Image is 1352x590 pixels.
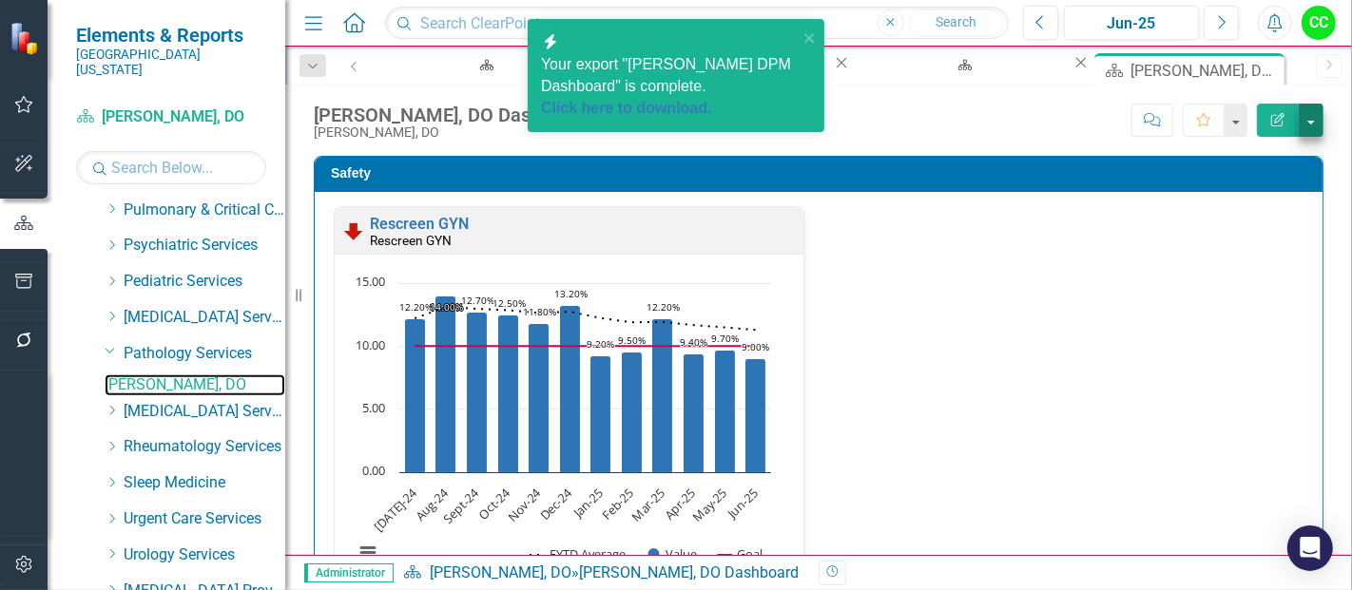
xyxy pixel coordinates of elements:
path: Jan-25, 9.2. Value. [590,355,611,472]
a: Pulmonary & Critical Care Services [124,200,285,221]
text: 9.40% [680,335,707,349]
text: Oct-24 [474,484,513,523]
a: Click here to download. [541,100,712,116]
text: Nov-24 [504,484,545,524]
text: 9.00% [742,340,769,353]
text: Mar-25 [628,485,667,524]
button: Show Value [648,546,698,562]
button: View chart menu, Chart [355,539,381,565]
a: Sleep Medicine [124,472,285,494]
div: Double-Click to Edit [334,206,804,588]
a: Urology Services [124,544,285,566]
text: Value [666,545,698,562]
text: 12.70% [461,294,494,307]
a: Psychiatric Services [124,235,285,257]
path: Apr-25, 9.4. Value. [684,353,705,472]
a: [PERSON_NAME], DO [430,563,571,581]
path: Mar-25, 12.2. Value. [652,318,673,472]
path: Sept-24, 12.7. Value. [467,312,488,472]
span: Elements & Reports [76,24,266,47]
div: [PERSON_NAME], DO [314,125,589,140]
button: Search [909,10,1004,36]
span: Your export "[PERSON_NAME] DPM Dashboard" is complete. [541,56,798,120]
div: Jun-25 [1071,12,1192,35]
button: Jun-25 [1064,6,1199,40]
a: [PERSON_NAME], DPM Dashboard [374,53,593,77]
a: [PERSON_NAME], DPM Dashboard [852,53,1072,77]
text: FYTD Average [550,545,626,562]
input: Search ClearPoint... [385,7,1009,40]
text: Jun-25 [723,485,761,523]
text: Apr-25 [661,485,699,523]
text: Goal [737,545,763,562]
path: Aug-24, 14. Value. [435,295,456,472]
text: 12.50% [493,296,526,310]
div: » [403,562,804,584]
input: Search Below... [76,151,266,184]
span: Search [936,14,976,29]
a: Pediatric Services [124,271,285,293]
a: [PERSON_NAME], DO [76,106,266,128]
text: Feb-25 [598,485,637,523]
a: [MEDICAL_DATA] Services [124,307,285,329]
div: [PERSON_NAME], DO Dashboard [314,105,589,125]
path: Dec-24, 13.2. Value. [560,305,581,472]
h3: Safety [331,166,1313,181]
small: Rescreen GYN [370,233,452,248]
text: 9.20% [587,337,614,351]
div: Chart. Highcharts interactive chart. [344,274,794,582]
a: Rescreen GYN [370,215,469,233]
path: Oct-24, 12.5. Value. [498,314,519,472]
path: Jul-24, 12.2. Value. [405,318,426,472]
div: [PERSON_NAME], DO Dashboard [1130,59,1280,83]
g: Value, series 2 of 3. Bar series with 12 bars. [405,295,766,472]
div: Open Intercom Messenger [1287,525,1333,571]
text: Aug-24 [412,484,452,523]
text: 12.20% [399,300,433,314]
text: 13.20% [554,287,588,300]
svg: Interactive chart [344,274,781,582]
path: Feb-25, 9.5. Value. [622,352,643,472]
text: 5.00 [362,399,385,416]
text: 0.00 [362,462,385,479]
button: CC [1302,6,1336,40]
button: Show FYTD Average [530,546,628,562]
text: 11.80% [523,305,556,318]
text: May-25 [689,485,730,525]
div: [PERSON_NAME], DPM Dashboard [869,71,1054,95]
text: 15.00 [356,273,385,290]
text: 12.20% [647,300,680,314]
img: ClearPoint Strategy [9,21,44,56]
span: Administrator [304,563,394,582]
a: [MEDICAL_DATA] Services [124,401,285,423]
button: Show Goal [718,546,763,562]
text: Dec-24 [536,484,576,523]
text: 14.00% [430,300,463,314]
path: May-25, 9.7. Value. [715,350,736,472]
small: [GEOGRAPHIC_DATA][US_STATE] [76,47,266,78]
button: close [803,27,817,48]
text: 10.00 [356,336,385,353]
path: Nov-24, 11.8. Value. [529,323,550,472]
path: Jun-25, 9. Value. [745,358,766,472]
a: Urgent Care Services [124,508,285,530]
text: Sept-24 [440,484,483,526]
a: Pathology Services [124,343,285,365]
div: [PERSON_NAME], DO Dashboard [579,563,799,581]
a: [PERSON_NAME], DO [105,374,285,396]
text: Jan-25 [569,485,607,523]
img: Below Plan [342,219,365,242]
div: [PERSON_NAME], DPM Dashboard [391,71,576,95]
text: 9.50% [618,333,646,347]
text: [DATE]-24 [370,484,421,535]
a: Rheumatology Services [124,436,285,458]
text: 9.70% [711,332,739,345]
